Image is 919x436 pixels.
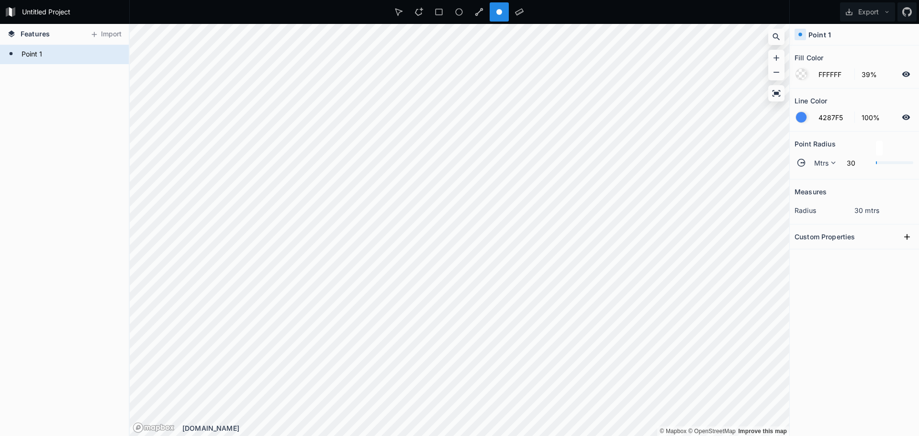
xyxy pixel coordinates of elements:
input: 0 [841,157,871,168]
h2: Custom Properties [795,229,855,244]
span: Mtrs [814,158,829,168]
button: Import [85,27,126,42]
h2: Fill Color [795,50,823,65]
h2: Line Color [795,93,827,108]
a: Mapbox [660,428,686,435]
a: OpenStreetMap [688,428,736,435]
button: Export [840,2,895,22]
h2: Measures [795,184,827,199]
dt: radius [795,205,854,215]
a: Mapbox logo [133,422,175,433]
h4: Point 1 [808,30,831,40]
span: Features [21,29,50,39]
h2: Point Radius [795,136,836,151]
div: [DOMAIN_NAME] [182,423,789,433]
a: Map feedback [738,428,787,435]
dd: 30 mtrs [854,205,914,215]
